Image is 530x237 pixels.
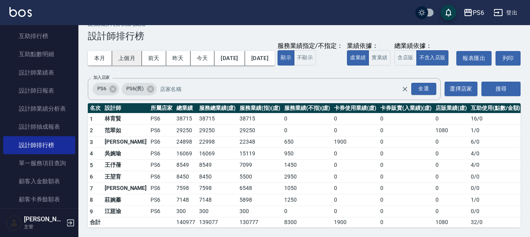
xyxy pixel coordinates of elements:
[103,125,149,137] td: 范翠如
[88,51,112,66] button: 本月
[456,51,492,66] a: 報表匯出
[90,139,93,145] span: 3
[347,50,369,66] button: 虛業績
[88,217,103,228] td: 合計
[469,148,522,160] td: 4 / 0
[238,217,282,228] td: 130777
[174,148,197,160] td: 16069
[197,148,238,160] td: 16069
[197,182,238,194] td: 7598
[3,136,75,154] a: 設計師排行榜
[174,171,197,183] td: 8450
[149,148,174,160] td: PS6
[378,148,434,160] td: 0
[378,217,434,228] td: 0
[149,125,174,137] td: PS6
[394,42,452,50] div: 總業績依據：
[103,103,149,113] th: 設計師
[410,81,438,97] button: Open
[90,162,93,168] span: 5
[238,159,282,171] td: 7099
[197,159,238,171] td: 8549
[90,150,93,157] span: 4
[174,159,197,171] td: 8549
[460,5,487,21] button: PS6
[90,173,93,180] span: 6
[469,125,522,137] td: 1 / 0
[149,136,174,148] td: PS6
[112,51,142,66] button: 上個月
[197,136,238,148] td: 22998
[332,182,378,194] td: 0
[158,82,415,96] input: 店家名稱
[282,136,332,148] td: 650
[174,103,197,113] th: 總業績
[238,194,282,206] td: 5898
[90,116,93,122] span: 1
[434,113,469,125] td: 0
[6,215,22,231] img: Person
[3,190,75,208] a: 顧客卡券餘額表
[434,136,469,148] td: 0
[332,194,378,206] td: 0
[3,172,75,190] a: 顧客入金餘額表
[90,127,93,133] span: 2
[394,50,416,66] button: 含店販
[469,206,522,217] td: 0 / 0
[142,51,166,66] button: 前天
[103,206,149,217] td: 江莛渝
[238,171,282,183] td: 5500
[378,182,434,194] td: 0
[332,125,378,137] td: 0
[378,206,434,217] td: 0
[469,171,522,183] td: 0 / 0
[3,64,75,82] a: 設計師業績表
[332,103,378,113] th: 卡券使用業績(虛)
[434,206,469,217] td: 0
[434,148,469,160] td: 0
[347,42,390,50] div: 業績依據：
[9,7,32,17] img: Logo
[149,113,174,125] td: PS6
[90,197,93,203] span: 8
[174,206,197,217] td: 300
[434,103,469,113] th: 店販業績(虛)
[496,51,521,66] button: 列印
[93,83,119,95] div: PS6
[149,194,174,206] td: PS6
[473,8,484,18] div: PS6
[282,171,332,183] td: 2950
[3,100,75,118] a: 設計師業績分析表
[103,113,149,125] td: 林育賢
[378,136,434,148] td: 0
[197,217,238,228] td: 139077
[103,148,149,160] td: 吳婉瑜
[238,113,282,125] td: 38715
[282,159,332,171] td: 1450
[93,85,111,93] span: PS6
[197,194,238,206] td: 7148
[174,136,197,148] td: 24898
[434,159,469,171] td: 0
[197,171,238,183] td: 8450
[282,182,332,194] td: 1050
[278,42,343,50] div: 服務業績指定/不指定：
[24,223,64,230] p: 主管
[469,103,522,113] th: 互助使用(點數/金額)
[481,82,521,96] button: 搜尋
[3,118,75,136] a: 設計師抽成報表
[103,171,149,183] td: 王堃育
[245,51,275,66] button: [DATE]
[294,50,316,66] button: 不顯示
[214,51,245,66] button: [DATE]
[88,31,521,42] h3: 設計師排行榜
[103,194,149,206] td: 莊婉蓁
[332,148,378,160] td: 0
[434,125,469,137] td: 1080
[378,113,434,125] td: 0
[416,50,449,66] button: 不含入店販
[282,217,332,228] td: 8300
[93,75,110,80] label: 加入店家
[197,113,238,125] td: 38715
[238,136,282,148] td: 22348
